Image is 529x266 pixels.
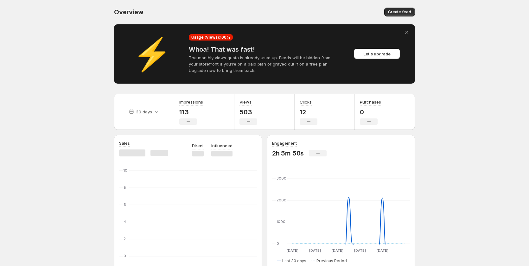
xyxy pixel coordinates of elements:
div: ⚡ [120,51,184,57]
text: 2000 [277,198,286,202]
text: [DATE] [332,248,343,253]
p: 30 days [136,109,152,115]
span: Let's upgrade [363,51,391,57]
text: 2 [124,237,126,241]
h3: Views [239,99,252,105]
text: 1000 [277,219,285,224]
h3: Clicks [300,99,312,105]
p: 503 [239,108,257,116]
span: Overview [114,8,143,16]
p: The monthly views quota is already used up. Feeds will be hidden from your storefront if you're o... [189,54,340,73]
span: Create feed [388,9,411,15]
p: 113 [179,108,203,116]
text: 8 [124,185,126,190]
text: [DATE] [377,248,388,253]
button: Create feed [384,8,415,16]
text: [DATE] [287,248,298,253]
text: 4 [124,219,126,224]
text: [DATE] [354,248,366,253]
text: 6 [124,202,126,207]
h3: Sales [119,140,130,146]
h3: Engagement [272,140,297,146]
p: 12 [300,108,317,116]
p: Direct [192,142,204,149]
button: Let's upgrade [354,49,400,59]
h3: Impressions [179,99,203,105]
text: 0 [124,254,126,258]
text: 10 [124,168,127,173]
h4: Whoa! That was fast! [189,46,340,53]
div: Usage (Views): 100 % [189,34,233,41]
text: 0 [277,241,279,246]
p: Influenced [211,142,233,149]
text: 3000 [277,176,286,180]
h3: Purchases [360,99,381,105]
p: 2h 5m 50s [272,149,304,157]
text: [DATE] [309,248,321,253]
span: Last 30 days [282,258,306,263]
span: Previous Period [316,258,347,263]
p: 0 [360,108,381,116]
